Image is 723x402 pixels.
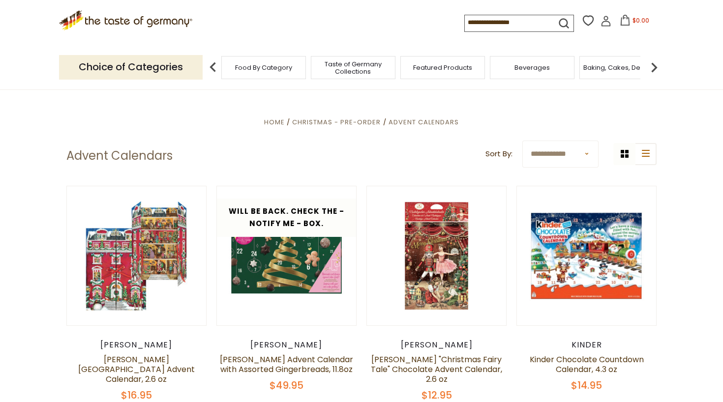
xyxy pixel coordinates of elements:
img: Wicklein Advent Calendar Assorted Gingerbread [217,186,356,325]
span: $16.95 [121,388,152,402]
a: Home [264,117,285,127]
img: Windel Manor House Advent Calendar [67,186,206,325]
button: $0.00 [613,15,655,29]
span: $0.00 [633,16,649,25]
img: next arrow [644,57,664,77]
span: $14.95 [571,378,602,392]
a: Taste of Germany Collections [314,60,392,75]
div: Kinder [516,340,657,350]
a: Advent Calendars [389,117,459,127]
a: [PERSON_NAME] "Christmas Fairy Tale" Chocolate Advent Calendar, 2.6 oz [371,354,502,385]
a: Christmas - PRE-ORDER [292,117,381,127]
a: Beverages [514,64,550,71]
img: Kinder Chocolate Countdown Calendar [517,186,656,325]
div: [PERSON_NAME] [366,340,507,350]
span: $12.95 [422,388,452,402]
h1: Advent Calendars [66,148,173,163]
a: Baking, Cakes, Desserts [583,64,660,71]
img: previous arrow [203,57,223,77]
p: Choice of Categories [59,55,203,79]
a: [PERSON_NAME] Advent Calendar with Assorted Gingerbreads, 11.8oz [220,354,353,375]
div: [PERSON_NAME] [66,340,207,350]
a: [PERSON_NAME][GEOGRAPHIC_DATA] Advent Calendar, 2.6 oz [78,354,195,385]
a: Featured Products [413,64,472,71]
a: Food By Category [235,64,292,71]
span: $49.95 [270,378,303,392]
label: Sort By: [485,148,512,160]
div: [PERSON_NAME] [216,340,357,350]
a: Kinder Chocolate Countdown Calendar, 4.3 oz [530,354,644,375]
img: Heidel Christmas Fairy Tale Chocolate Advent Calendar [367,186,506,325]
